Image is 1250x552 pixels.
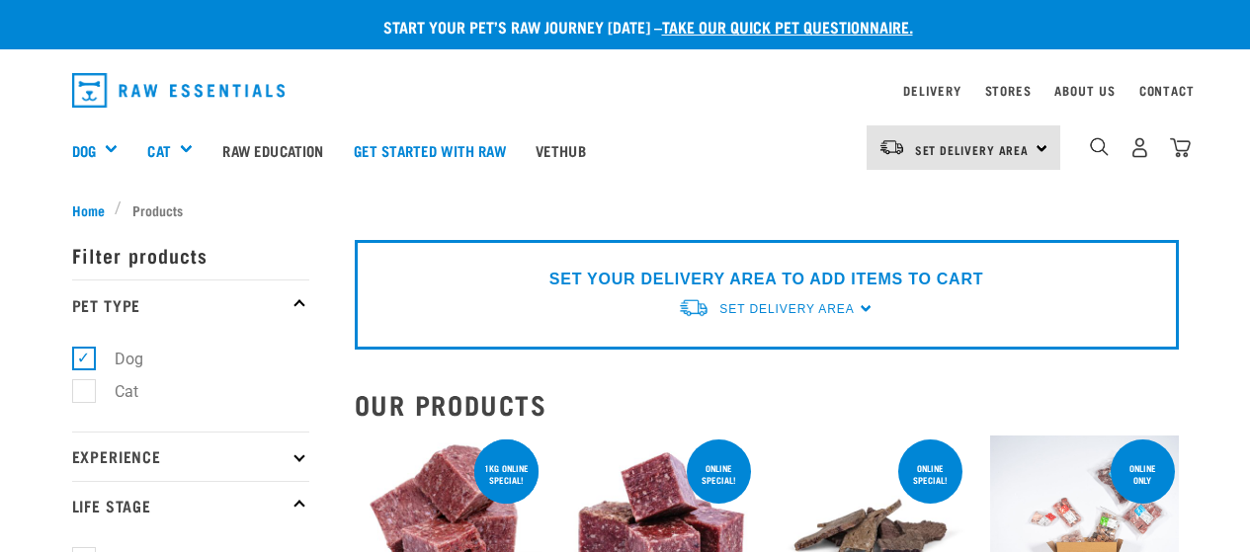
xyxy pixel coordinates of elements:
div: ONLINE SPECIAL! [898,453,962,495]
span: Home [72,199,105,220]
label: Dog [83,347,151,371]
img: van-moving.png [678,297,709,318]
a: Home [72,199,116,220]
div: ONLINE SPECIAL! [687,453,751,495]
label: Cat [83,379,146,404]
a: Stores [985,87,1032,94]
a: Vethub [521,111,601,190]
img: user.png [1129,137,1150,158]
p: Pet Type [72,279,309,329]
a: take our quick pet questionnaire. [662,22,913,31]
a: Contact [1139,87,1195,94]
div: Online Only [1111,453,1175,495]
a: About Us [1054,87,1115,94]
nav: dropdown navigation [56,65,1195,116]
a: Dog [72,139,96,162]
p: Experience [72,432,309,481]
span: Set Delivery Area [719,302,854,316]
img: home-icon-1@2x.png [1090,137,1109,156]
p: Filter products [72,230,309,279]
h2: Our Products [355,389,1179,420]
a: Cat [147,139,170,162]
img: Raw Essentials Logo [72,73,286,108]
a: Get started with Raw [339,111,521,190]
img: home-icon@2x.png [1170,137,1191,158]
p: SET YOUR DELIVERY AREA TO ADD ITEMS TO CART [549,268,983,291]
span: Set Delivery Area [915,146,1030,153]
img: van-moving.png [878,138,905,156]
div: 1kg online special! [474,453,539,495]
a: Delivery [903,87,960,94]
p: Life Stage [72,481,309,530]
a: Raw Education [208,111,338,190]
nav: breadcrumbs [72,199,1179,220]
